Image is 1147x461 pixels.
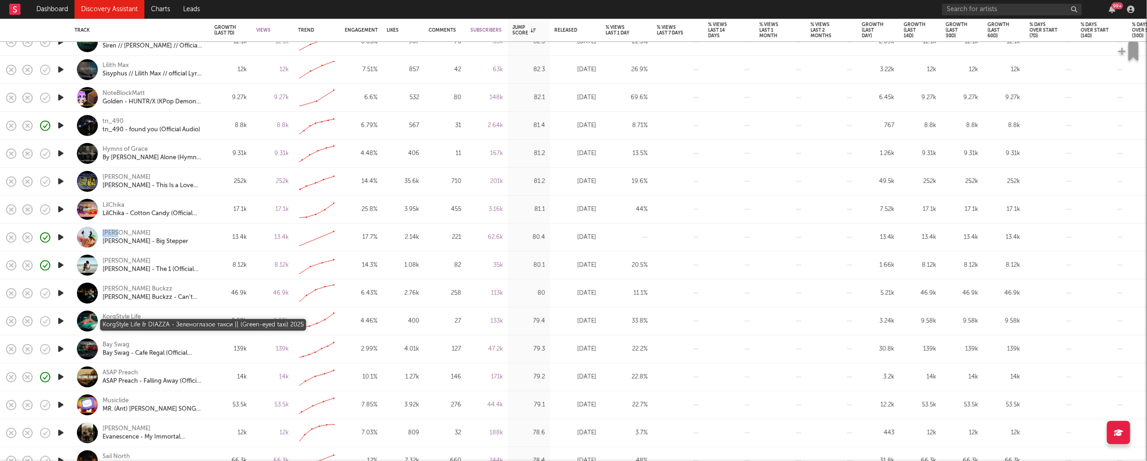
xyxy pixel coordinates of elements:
[102,265,203,273] div: [PERSON_NAME] - The 1 (Official Video)
[862,371,894,382] div: 3.2k
[862,64,894,75] div: 3.22k
[471,92,503,103] div: 148k
[1081,22,1109,39] div: % Days over Start (14d)
[102,377,203,385] a: ASAP Preach - Falling Away (Official Music Video)
[657,25,685,36] div: % Views Last 7 Days
[759,22,787,39] div: % Views Last 1 Month
[387,259,419,271] div: 1.08k
[387,203,419,215] div: 3.95k
[429,315,461,326] div: 27
[988,92,1020,103] div: 9.27k
[102,237,188,245] div: [PERSON_NAME] - Big Stepper
[429,399,461,410] div: 276
[606,427,648,438] div: 3.7 %
[512,259,545,271] div: 80.1
[387,343,419,354] div: 4.01k
[102,153,203,162] a: By [PERSON_NAME] Alone (Hymn 83) - HYMNOLOGY Season 6
[554,148,596,159] div: [DATE]
[946,371,978,382] div: 14k
[988,315,1020,326] div: 9.58k
[214,371,247,382] div: 14k
[862,315,894,326] div: 3.24k
[862,231,894,243] div: 13.4k
[102,433,203,441] div: Evanescence - My Immortal (Acoustic Cover) 💔
[102,321,203,329] div: KorgStyle Life & DIAZZA - Зеленоглазое такси || (Green-eyed taxi) 2025
[387,231,419,243] div: 2.14k
[387,287,419,298] div: 2.76k
[862,92,894,103] div: 6.45k
[256,64,289,75] div: 12k
[102,293,203,301] a: [PERSON_NAME] Buckzz - Can't Wait (Official Music Video)
[512,36,545,47] div: 82.3
[512,148,545,159] div: 81.2
[606,120,648,131] div: 8.71 %
[554,399,596,410] div: [DATE]
[102,61,129,69] a: Lilith Max
[471,343,503,354] div: 47.2k
[512,176,545,187] div: 81.2
[471,120,503,131] div: 2.64k
[471,287,503,298] div: 113k
[345,64,377,75] div: 7.51 %
[554,36,596,47] div: [DATE]
[214,148,247,159] div: 9.31k
[387,64,419,75] div: 857
[606,92,648,103] div: 69.6 %
[214,231,247,243] div: 13.4k
[102,41,203,50] a: Siren // [PERSON_NAME] // Official Lyric Video
[102,145,148,153] a: Hymns of Grace
[429,203,461,215] div: 455
[298,27,331,33] div: Trend
[102,125,200,134] div: tn_490 - found you (Official Audio)
[904,120,936,131] div: 8.8k
[606,343,648,354] div: 22.2 %
[946,259,978,271] div: 8.12k
[102,209,203,217] div: LilChika - Cotton Candy (Official Music Video)
[862,427,894,438] div: 443
[606,203,648,215] div: 44 %
[988,231,1020,243] div: 13.4k
[429,231,461,243] div: 221
[102,396,129,405] div: Musiclide
[606,25,634,36] div: % Views Last 1 Day
[345,27,378,33] div: Engagement
[102,173,150,181] a: [PERSON_NAME]
[471,203,503,215] div: 3.16k
[214,92,247,103] div: 9.27k
[387,120,419,131] div: 567
[256,36,289,47] div: 12.1k
[471,27,502,33] div: Subscribers
[256,120,289,131] div: 8.8k
[862,36,894,47] div: 2.69k
[512,203,545,215] div: 81.1
[988,259,1020,271] div: 8.12k
[512,287,545,298] div: 80
[946,315,978,326] div: 9.58k
[256,259,289,271] div: 8.12k
[512,120,545,131] div: 81.4
[214,176,247,187] div: 252k
[471,176,503,187] div: 201k
[946,148,978,159] div: 9.31k
[102,229,150,237] div: [PERSON_NAME]
[102,285,172,293] div: [PERSON_NAME] Buckzz
[862,343,894,354] div: 30.8k
[429,176,461,187] div: 710
[256,231,289,243] div: 13.4k
[429,36,461,47] div: 76
[862,399,894,410] div: 12.2k
[345,343,377,354] div: 2.99 %
[214,343,247,354] div: 139k
[102,340,130,349] div: Bay Swag
[102,69,203,78] a: Sisyphus // Lilith Max // official Lyric Video
[988,176,1020,187] div: 252k
[102,368,138,377] a: ASAP Preach
[554,92,596,103] div: [DATE]
[606,399,648,410] div: 22.7 %
[102,201,124,209] div: LilChika
[904,64,936,75] div: 12k
[946,231,978,243] div: 13.4k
